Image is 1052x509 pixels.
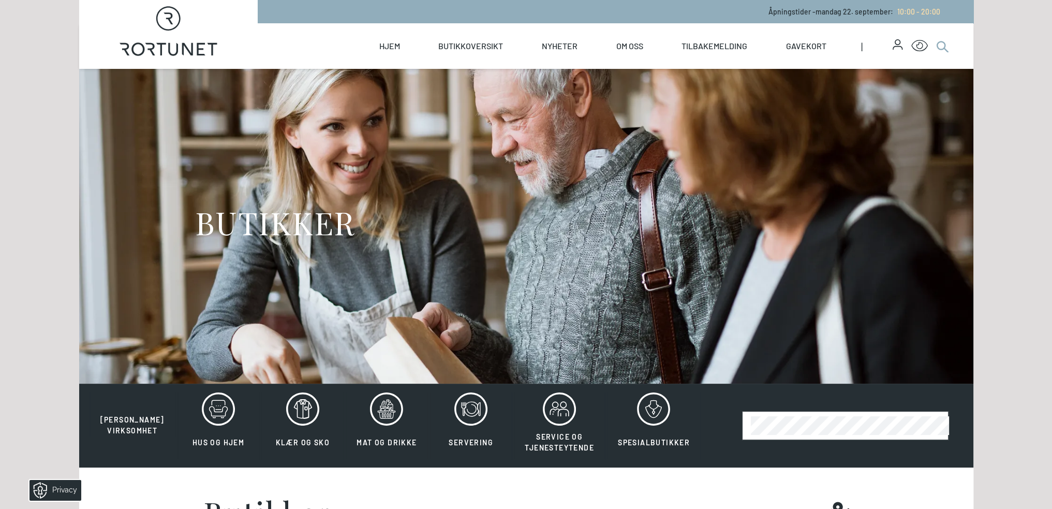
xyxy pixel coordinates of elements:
button: [PERSON_NAME] virksomhet [90,392,175,437]
button: Servering [430,392,512,459]
button: Spesialbutikker [607,392,701,459]
button: Mat og drikke [346,392,428,459]
span: Servering [449,438,493,447]
span: 10:00 - 20:00 [897,7,940,16]
iframe: Manage Preferences [10,476,95,504]
span: Mat og drikke [357,438,417,447]
a: Butikkoversikt [438,23,503,69]
a: Tilbakemelding [681,23,747,69]
span: Service og tjenesteytende [525,432,594,452]
span: | [861,23,893,69]
a: Gavekort [786,23,826,69]
button: Open Accessibility Menu [911,38,928,54]
span: [PERSON_NAME] virksomhet [100,415,165,435]
a: Hjem [379,23,400,69]
p: Åpningstider - mandag 22. september : [768,6,940,17]
button: Klær og sko [261,392,344,459]
span: Hus og hjem [192,438,244,447]
h1: BUTIKKER [195,203,355,242]
span: Klær og sko [276,438,330,447]
a: Nyheter [542,23,577,69]
a: 10:00 - 20:00 [893,7,940,16]
a: Om oss [616,23,643,69]
button: Hus og hjem [177,392,260,459]
span: Spesialbutikker [618,438,690,447]
button: Service og tjenesteytende [514,392,605,459]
